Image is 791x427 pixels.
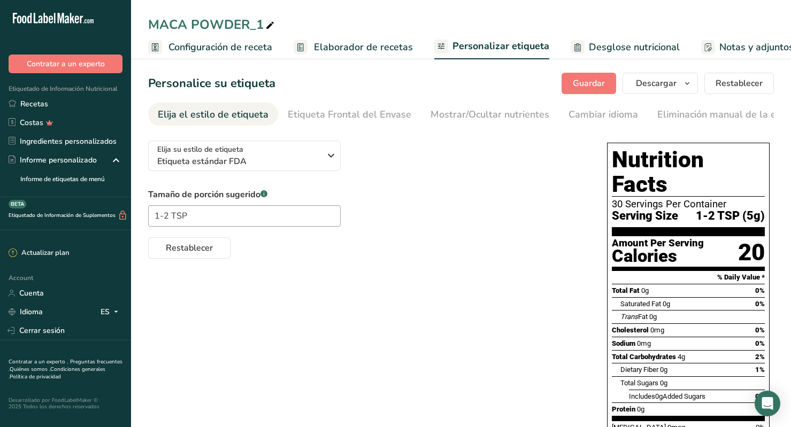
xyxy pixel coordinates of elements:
span: 0g [637,405,644,413]
button: Restablecer [704,73,774,94]
span: 0g [649,313,657,321]
span: 0g [655,392,663,400]
span: Saturated Fat [620,300,661,308]
span: 2% [755,353,765,361]
button: Guardar [562,73,616,94]
span: Cholesterol [612,326,649,334]
button: Contratar a un experto [9,55,122,73]
span: Total Carbohydrates [612,353,676,361]
span: Desglose nutricional [589,40,680,55]
div: ES [101,306,122,319]
a: Configuración de receta [148,35,272,59]
span: Configuración de receta [168,40,272,55]
span: Protein [612,405,635,413]
label: Tamaño de porción sugerido [148,188,341,201]
span: 0mg [650,326,664,334]
span: Descargar [636,77,677,90]
span: Elaborador de recetas [314,40,413,55]
span: 0g [663,300,670,308]
span: Total Sugars [620,379,658,387]
span: Personalizar etiqueta [452,39,549,53]
i: Trans [620,313,638,321]
a: Quiénes somos . [10,366,50,373]
div: Desarrollado por FoodLabelMaker © 2025 Todos los derechos reservados [9,397,122,410]
span: 0% [755,286,765,294]
span: Etiqueta estándar FDA [157,155,320,168]
span: 0g [660,366,667,374]
div: Etiqueta Frontal del Envase [288,107,411,122]
span: 0% [755,326,765,334]
span: Sodium [612,339,635,347]
span: Fat [620,313,648,321]
span: Restablecer [716,77,763,90]
a: Idioma [9,302,43,321]
span: 1-2 TSP (5g) [696,209,765,223]
button: Elija su estilo de etiqueta Etiqueta estándar FDA [148,141,341,171]
a: Condiciones generales . [9,366,105,381]
h1: Personalice su etiqueta [148,75,275,92]
span: Elija su estilo de etiqueta [157,144,243,155]
span: 1% [755,366,765,374]
div: Mostrar/Ocultar nutrientes [431,107,549,122]
span: 0% [755,339,765,347]
button: Descargar [623,73,698,94]
a: Desglose nutricional [571,35,680,59]
span: 0% [755,300,765,308]
div: Elija el estilo de etiqueta [158,107,268,122]
div: Open Intercom Messenger [755,391,780,416]
a: Elaborador de recetas [294,35,413,59]
span: 0g [660,379,667,387]
span: Dietary Fiber [620,366,658,374]
span: 0mg [637,339,651,347]
span: 4g [678,353,685,361]
div: BETA [9,200,26,208]
button: Restablecer [148,237,231,259]
div: Informe personalizado [9,154,97,166]
div: 20 [738,238,765,267]
a: Política de privacidad [10,373,61,381]
span: Includes Added Sugars [629,392,705,400]
div: Actualizar plan [9,248,69,259]
span: Restablecer [166,242,213,254]
a: Contratar a un experto . [9,358,68,366]
div: MACA POWDER_1 [148,15,277,34]
a: Personalizar etiqueta [434,34,549,60]
a: Preguntas frecuentes . [9,358,122,373]
span: Guardar [573,77,605,90]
